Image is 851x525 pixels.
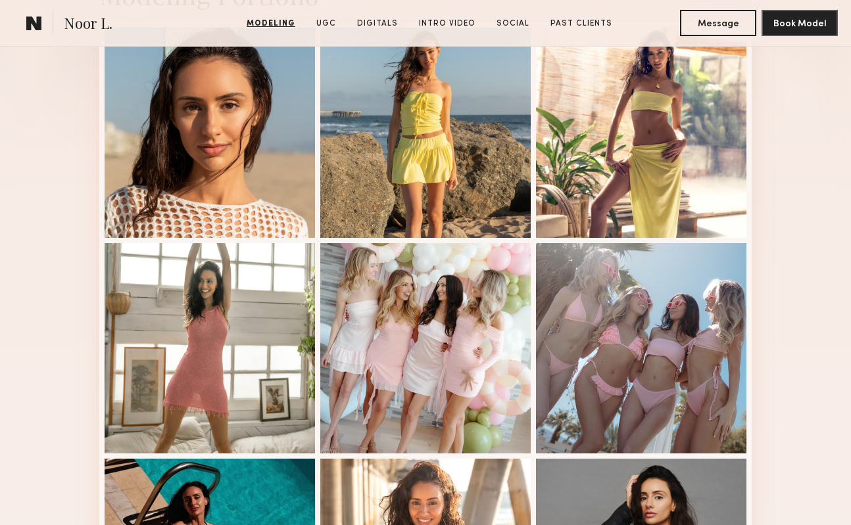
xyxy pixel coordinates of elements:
a: UGC [311,18,341,30]
a: Past Clients [545,18,618,30]
button: Message [680,10,756,36]
a: Intro Video [414,18,481,30]
a: Modeling [241,18,301,30]
a: Book Model [762,17,838,28]
button: Book Model [762,10,838,36]
a: Social [491,18,535,30]
a: Digitals [352,18,403,30]
span: Noor L. [64,13,112,36]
